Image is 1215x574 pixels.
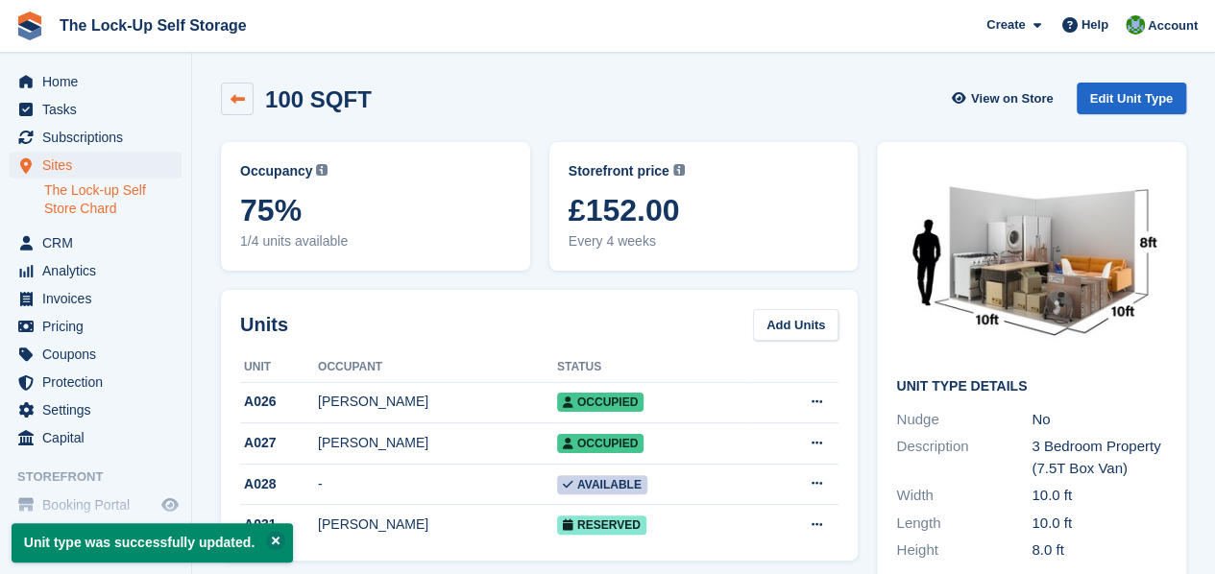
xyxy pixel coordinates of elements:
[240,231,511,251] span: 1/4 units available
[1032,409,1167,431] div: No
[10,491,182,518] a: menu
[42,341,158,368] span: Coupons
[42,491,158,518] span: Booking Portal
[240,310,288,339] h2: Units
[42,96,158,123] span: Tasks
[318,392,557,412] div: [PERSON_NAME]
[42,313,158,340] span: Pricing
[10,313,182,340] a: menu
[10,229,182,256] a: menu
[896,379,1167,395] h2: Unit Type details
[240,474,318,494] div: A028
[10,257,182,284] a: menu
[986,15,1025,35] span: Create
[1032,436,1167,479] div: 3 Bedroom Property (7.5T Box Van)
[10,124,182,151] a: menu
[569,231,839,251] span: Every 4 weeks
[569,193,839,227] span: £152.00
[557,475,647,494] span: Available
[10,68,182,95] a: menu
[949,83,1061,114] a: View on Store
[44,181,182,218] a: The Lock-up Self Store Chard
[42,68,158,95] span: Home
[17,467,191,487] span: Storefront
[896,161,1167,364] img: 100.jpg
[240,433,318,453] div: A027
[240,161,312,181] span: Occupancy
[42,396,158,423] span: Settings
[1032,539,1167,562] div: 8.0 ft
[557,434,644,453] span: Occupied
[971,89,1054,108] span: View on Store
[52,10,255,41] a: The Lock-Up Self Storage
[240,392,318,412] div: A026
[896,436,1032,479] div: Description
[10,369,182,395] a: menu
[753,309,838,341] a: Add Units
[1032,513,1167,535] div: 10.0 ft
[10,396,182,423] a: menu
[42,229,158,256] span: CRM
[42,124,158,151] span: Subscriptions
[896,409,1032,431] div: Nudge
[12,523,293,562] p: Unit type was successfully updated.
[1077,83,1186,114] a: Edit Unit Type
[1148,16,1198,36] span: Account
[15,12,44,40] img: stora-icon-8386f47178a22dfd0bd8f6a31ec36ba5ce8667c1dd55bd0f319d3a0aa187defe.svg
[557,352,752,383] th: Status
[896,485,1032,507] div: Width
[10,285,182,312] a: menu
[318,433,557,453] div: [PERSON_NAME]
[42,257,158,284] span: Analytics
[318,352,557,383] th: Occupant
[265,86,372,112] h2: 100 SQFT
[896,513,1032,535] div: Length
[316,164,328,176] img: icon-info-grey-7440780725fd019a000dd9b08b2336e03edf1995a4989e88bcd33f0948082b44.svg
[42,152,158,179] span: Sites
[557,393,644,412] span: Occupied
[240,193,511,227] span: 75%
[42,424,158,451] span: Capital
[1032,485,1167,507] div: 10.0 ft
[557,515,646,535] span: Reserved
[10,341,182,368] a: menu
[10,96,182,123] a: menu
[673,164,685,176] img: icon-info-grey-7440780725fd019a000dd9b08b2336e03edf1995a4989e88bcd33f0948082b44.svg
[158,493,182,516] a: Preview store
[10,152,182,179] a: menu
[318,514,557,535] div: [PERSON_NAME]
[42,285,158,312] span: Invoices
[1126,15,1145,35] img: Andrew Beer
[1081,15,1108,35] span: Help
[318,464,557,505] td: -
[42,369,158,395] span: Protection
[896,539,1032,562] div: Height
[569,161,669,181] span: Storefront price
[240,352,318,383] th: Unit
[10,424,182,451] a: menu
